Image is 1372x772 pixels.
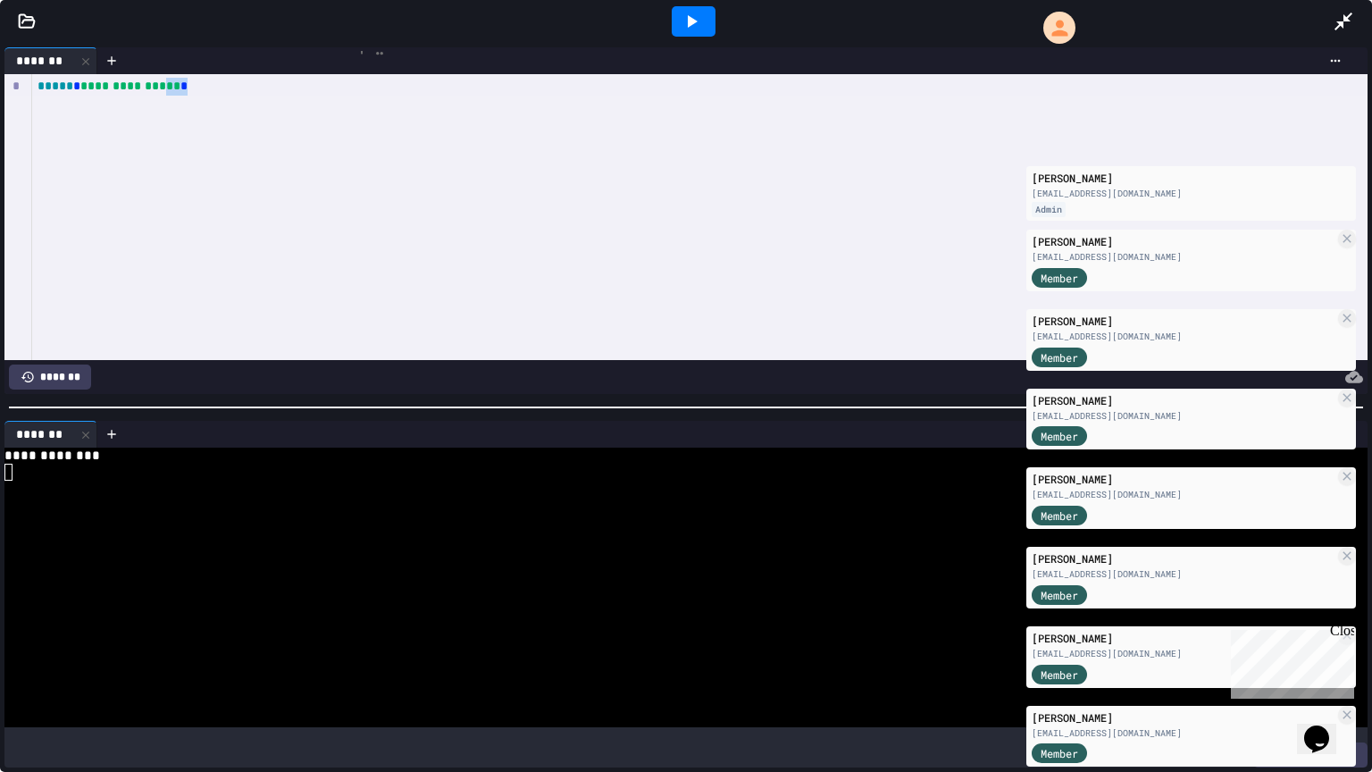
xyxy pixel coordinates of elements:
div: [PERSON_NAME] [1032,233,1334,249]
span: Member [1041,428,1078,444]
span: Member [1041,667,1078,683]
span: Member [1041,587,1078,603]
span: Member [1041,508,1078,524]
div: Admin [1032,202,1066,217]
div: [EMAIL_ADDRESS][DOMAIN_NAME] [1032,647,1334,660]
iframe: chat widget [1224,623,1354,699]
span: Member [1041,745,1078,761]
div: [PERSON_NAME] [1032,170,1351,186]
span: Member [1041,349,1078,365]
div: [EMAIL_ADDRESS][DOMAIN_NAME] [1032,726,1334,740]
div: [PERSON_NAME] [1032,392,1334,408]
div: Chat with us now!Close [7,7,123,113]
div: [EMAIL_ADDRESS][DOMAIN_NAME] [1032,488,1334,501]
div: My Account [1025,7,1080,48]
div: [PERSON_NAME] [1032,313,1334,329]
div: [PERSON_NAME] [1032,471,1334,487]
div: [EMAIL_ADDRESS][DOMAIN_NAME] [1032,567,1334,581]
div: [PERSON_NAME] [1032,550,1334,566]
span: Member [1041,270,1078,286]
div: [PERSON_NAME] [1032,630,1334,646]
div: [EMAIL_ADDRESS][DOMAIN_NAME] [1032,330,1334,343]
div: [EMAIL_ADDRESS][DOMAIN_NAME] [1032,250,1334,264]
div: [PERSON_NAME] [1032,709,1334,726]
div: [EMAIL_ADDRESS][DOMAIN_NAME] [1032,187,1351,200]
div: [EMAIL_ADDRESS][DOMAIN_NAME] [1032,409,1334,423]
iframe: chat widget [1297,701,1354,754]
